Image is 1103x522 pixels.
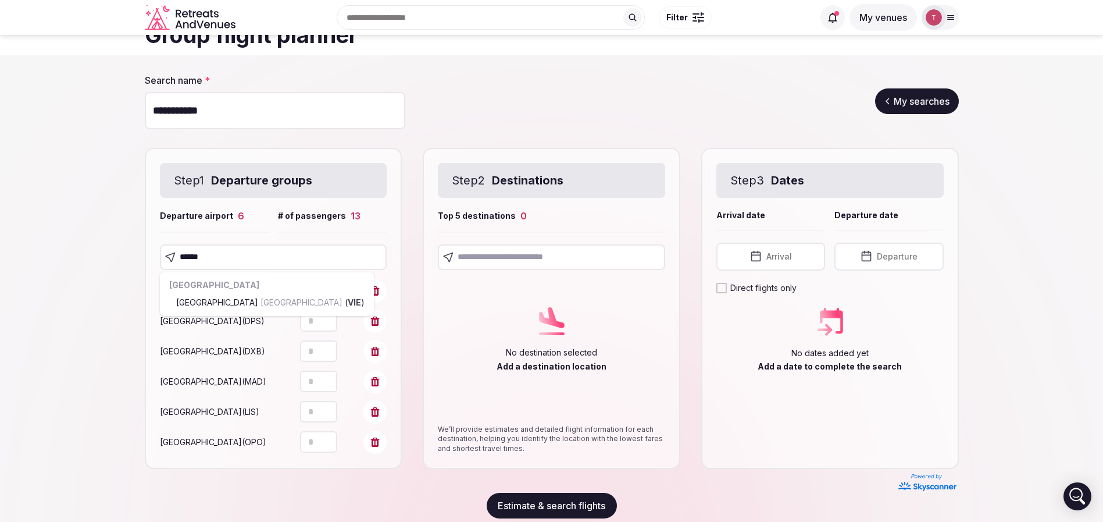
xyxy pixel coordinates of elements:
[849,4,917,31] button: My venues
[145,74,405,87] label: Search name
[849,12,917,23] a: My venues
[438,425,665,454] p: We’ll provide estimates and detailed flight information for each destination, helping you identif...
[716,243,825,271] button: Arrival
[926,9,942,26] img: Thiago Martins
[238,209,244,222] div: 6
[160,377,266,386] span: [GEOGRAPHIC_DATA] ( MAD )
[875,88,959,114] a: My searches
[160,437,266,447] span: [GEOGRAPHIC_DATA] ( OPO )
[758,361,902,372] p: Add a date to complete the search
[497,361,606,372] p: Add a destination location
[730,282,797,294] label: Direct flights only
[351,209,360,222] div: 13
[666,12,688,23] span: Filter
[766,251,792,262] span: Arrival
[258,297,345,307] span: [GEOGRAPHIC_DATA]
[145,5,238,31] svg: Retreats and Venues company logo
[1063,482,1091,510] div: Open Intercom Messenger
[877,251,918,262] span: Departure
[176,297,365,308] span: [GEOGRAPHIC_DATA] ( )
[160,407,259,417] span: [GEOGRAPHIC_DATA] ( LIS )
[791,347,869,359] p: No dates added yet
[506,347,597,358] p: No destination selected
[278,210,346,222] span: # of passengers
[438,163,665,198] div: Step 2
[348,297,361,307] strong: VIE
[160,163,387,198] div: Step 1
[520,209,527,222] div: 0
[834,243,943,271] button: Departure
[834,209,898,221] span: Departure date
[145,5,238,31] a: Visit the homepage
[160,316,265,326] span: [GEOGRAPHIC_DATA] ( DPS )
[487,493,617,519] button: Estimate & search flights
[160,346,265,356] span: [GEOGRAPHIC_DATA] ( DXB )
[165,277,369,293] div: [GEOGRAPHIC_DATA]
[211,172,312,189] strong: Departure groups
[659,6,712,29] button: Filter
[438,210,516,222] span: Top 5 destinations
[716,209,765,221] span: Arrival date
[160,210,233,222] span: Departure airport
[716,163,944,198] div: Step 3
[492,172,563,189] strong: Destinations
[771,172,804,189] strong: Dates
